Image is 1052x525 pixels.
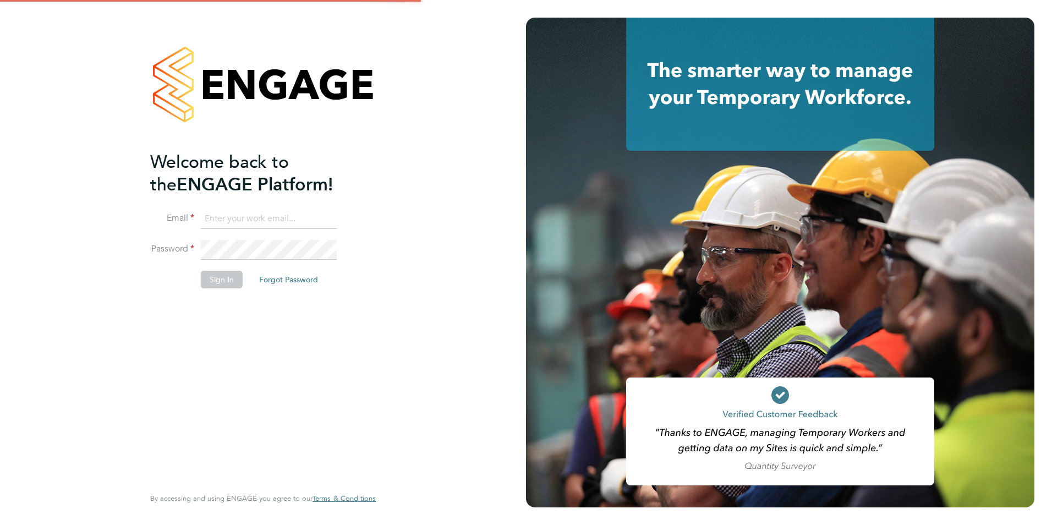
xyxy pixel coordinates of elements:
span: By accessing and using ENGAGE you agree to our [150,494,376,503]
label: Password [150,243,194,255]
h2: ENGAGE Platform! [150,151,365,196]
a: Terms & Conditions [313,494,376,503]
span: Welcome back to the [150,151,289,195]
span: Terms & Conditions [313,494,376,503]
input: Enter your work email... [201,209,337,229]
button: Sign In [201,271,243,288]
label: Email [150,212,194,224]
button: Forgot Password [250,271,327,288]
